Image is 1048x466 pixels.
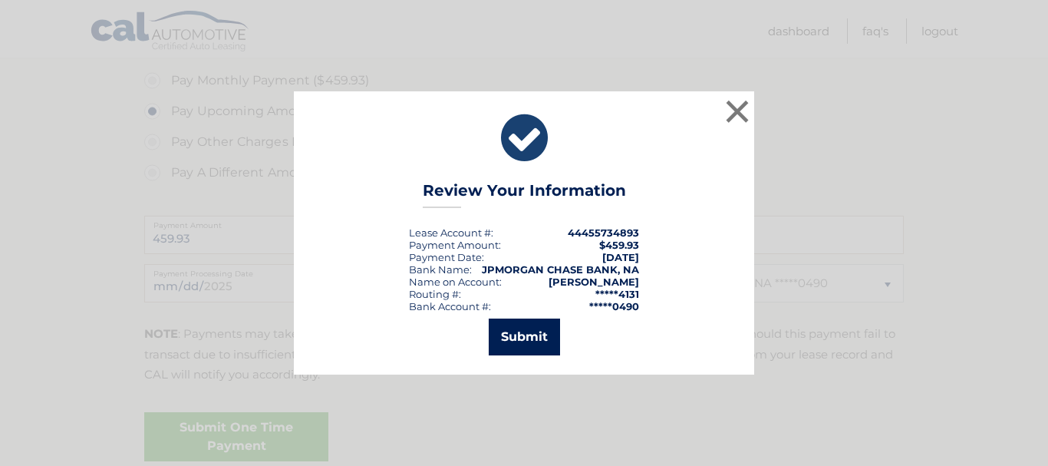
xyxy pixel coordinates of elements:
[423,181,626,208] h3: Review Your Information
[409,300,491,312] div: Bank Account #:
[489,319,560,355] button: Submit
[722,96,753,127] button: ×
[409,263,472,276] div: Bank Name:
[409,251,482,263] span: Payment Date
[409,226,493,239] div: Lease Account #:
[409,239,501,251] div: Payment Amount:
[409,288,461,300] div: Routing #:
[409,251,484,263] div: :
[602,251,639,263] span: [DATE]
[599,239,639,251] span: $459.93
[409,276,502,288] div: Name on Account:
[549,276,639,288] strong: [PERSON_NAME]
[568,226,639,239] strong: 44455734893
[482,263,639,276] strong: JPMORGAN CHASE BANK, NA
